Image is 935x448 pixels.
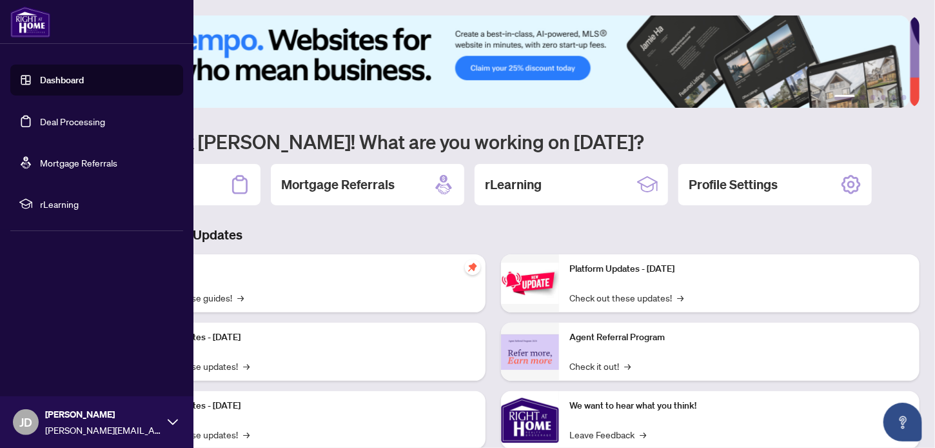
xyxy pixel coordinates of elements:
span: → [237,290,244,305]
a: Leave Feedback→ [569,427,646,442]
p: Platform Updates - [DATE] [135,399,475,413]
button: 3 [871,95,876,100]
p: We want to hear what you think! [569,399,909,413]
button: 4 [881,95,886,100]
span: pushpin [465,260,480,275]
a: Dashboard [40,74,84,86]
button: Open asap [883,403,922,442]
span: [PERSON_NAME] [45,407,161,422]
p: Platform Updates - [DATE] [135,331,475,345]
p: Self-Help [135,262,475,276]
h3: Brokerage & Industry Updates [67,226,920,244]
p: Platform Updates - [DATE] [569,262,909,276]
button: 1 [834,95,855,100]
h2: rLearning [485,176,542,194]
img: logo [10,6,50,37]
img: Agent Referral Program [501,334,559,370]
p: Agent Referral Program [569,331,909,345]
span: → [640,427,646,442]
img: Platform Updates - June 23, 2025 [501,263,559,303]
a: Check it out!→ [569,359,631,373]
button: 6 [901,95,907,100]
button: 5 [891,95,896,100]
span: → [243,427,250,442]
span: → [243,359,250,373]
img: Slide 0 [67,15,910,108]
span: [PERSON_NAME][EMAIL_ADDRESS][PERSON_NAME][DOMAIN_NAME] [45,423,161,437]
span: JD [19,413,32,431]
span: → [677,290,684,305]
h1: Welcome back [PERSON_NAME]! What are you working on [DATE]? [67,129,920,154]
span: rLearning [40,197,174,211]
button: 2 [860,95,865,100]
a: Mortgage Referrals [40,157,117,168]
span: → [624,359,631,373]
h2: Profile Settings [689,176,778,194]
a: Check out these updates!→ [569,290,684,305]
a: Deal Processing [40,116,105,127]
h2: Mortgage Referrals [281,176,395,194]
